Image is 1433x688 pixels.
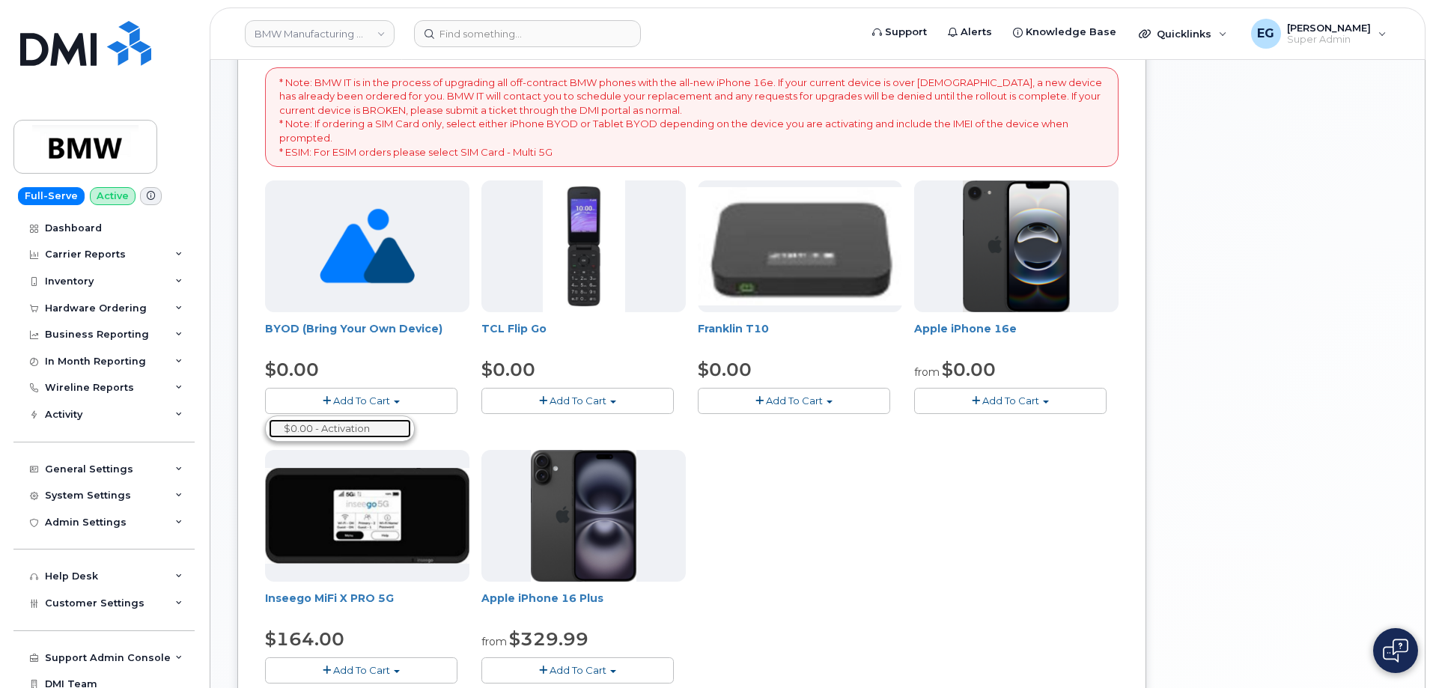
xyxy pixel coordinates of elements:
[265,657,457,684] button: Add To Cart
[320,180,415,312] img: no_image_found-2caef05468ed5679b831cfe6fc140e25e0c280774317ffc20a367ab7fd17291e.png
[1241,19,1397,49] div: Eric Gonzalez
[481,591,686,621] div: Apple iPhone 16 Plus
[481,635,507,648] small: from
[937,17,1003,47] a: Alerts
[1257,25,1274,43] span: EG
[265,359,319,380] span: $0.00
[481,591,603,605] a: Apple iPhone 16 Plus
[914,365,940,379] small: from
[961,25,992,40] span: Alerts
[550,664,606,676] span: Add To Cart
[1128,19,1238,49] div: Quicklinks
[1287,22,1371,34] span: [PERSON_NAME]
[481,359,535,380] span: $0.00
[414,20,641,47] input: Find something...
[942,359,996,380] span: $0.00
[265,591,394,605] a: Inseego MiFi X PRO 5G
[698,321,902,351] div: Franklin T10
[914,321,1119,351] div: Apple iPhone 16e
[481,388,674,414] button: Add To Cart
[698,322,769,335] a: Franklin T10
[265,322,442,335] a: BYOD (Bring Your Own Device)
[333,395,390,407] span: Add To Cart
[269,419,411,438] a: $0.00 - Activation
[265,591,469,621] div: Inseego MiFi X PRO 5G
[1003,17,1127,47] a: Knowledge Base
[862,17,937,47] a: Support
[1026,25,1116,40] span: Knowledge Base
[550,395,606,407] span: Add To Cart
[1287,34,1371,46] span: Super Admin
[914,388,1107,414] button: Add To Cart
[265,321,469,351] div: BYOD (Bring Your Own Device)
[245,20,395,47] a: BMW Manufacturing Co LLC
[481,321,686,351] div: TCL Flip Go
[279,76,1104,159] p: * Note: BMW IT is in the process of upgrading all off-contract BMW phones with the all-new iPhone...
[963,180,1071,312] img: iphone16e.png
[698,388,890,414] button: Add To Cart
[543,180,625,312] img: TCL_FLIP_MODE.jpg
[333,664,390,676] span: Add To Cart
[265,628,344,650] span: $164.00
[766,395,823,407] span: Add To Cart
[481,322,547,335] a: TCL Flip Go
[698,359,752,380] span: $0.00
[265,468,469,564] img: cut_small_inseego_5G.jpg
[1157,28,1211,40] span: Quicklinks
[265,388,457,414] button: Add To Cart
[885,25,927,40] span: Support
[509,628,588,650] span: $329.99
[982,395,1039,407] span: Add To Cart
[914,322,1017,335] a: Apple iPhone 16e
[531,450,636,582] img: iphone_16_plus.png
[481,657,674,684] button: Add To Cart
[1383,639,1408,663] img: Open chat
[698,187,902,305] img: t10.jpg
